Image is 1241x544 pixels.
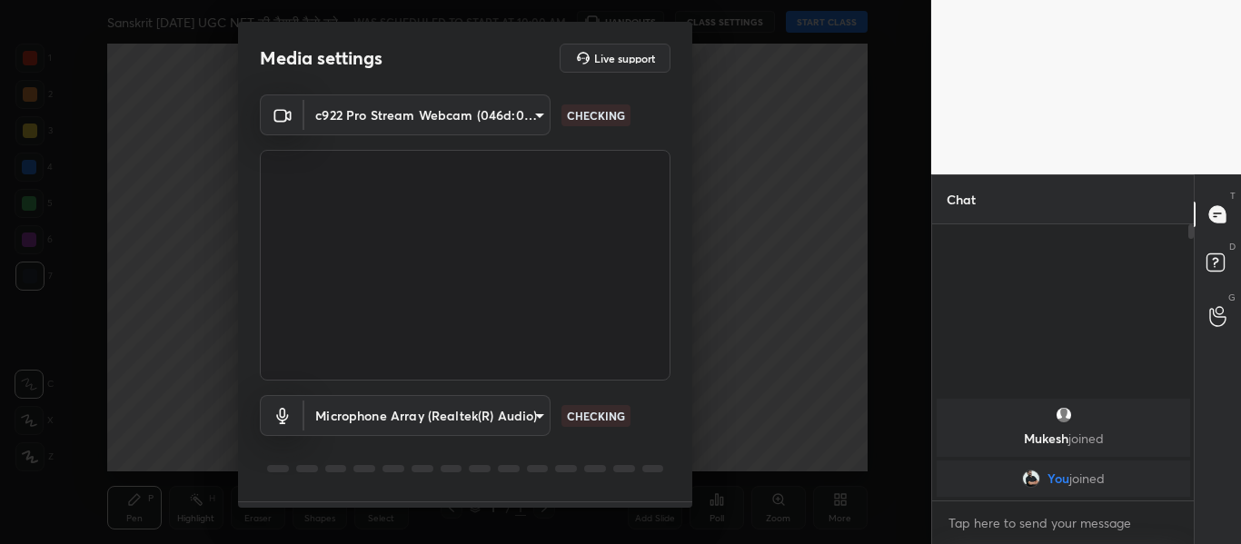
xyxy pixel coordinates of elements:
span: joined [1067,430,1103,447]
div: c922 Pro Stream Webcam (046d:085c) [304,94,551,135]
p: G [1228,291,1236,304]
div: c922 Pro Stream Webcam (046d:085c) [304,395,551,436]
img: default.png [1054,406,1072,424]
p: CHECKING [567,408,625,424]
p: T [1230,189,1236,203]
p: Mukesh [948,431,1179,446]
span: joined [1069,471,1105,486]
h2: Media settings [260,46,382,70]
span: You [1047,471,1069,486]
img: 31d6202e24874d09b4432fa15980d6ab.jpg [1022,470,1040,488]
h5: Live support [594,53,655,64]
p: D [1229,240,1236,253]
p: Chat [932,175,990,223]
div: grid [932,395,1195,500]
p: CHECKING [567,107,625,124]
